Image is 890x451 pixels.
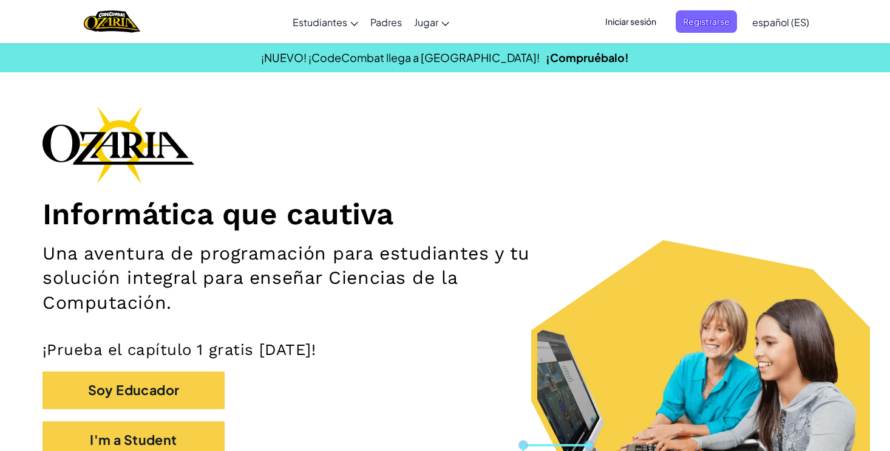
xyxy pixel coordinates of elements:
span: Jugar [414,16,438,29]
img: Home [84,9,140,34]
span: Estudiantes [293,16,347,29]
a: Estudiantes [287,5,364,38]
button: Soy Educador [42,371,225,409]
a: ¡Compruébalo! [546,50,629,64]
button: Registrarse [676,10,737,33]
p: ¡Prueba el capítulo 1 gratis [DATE]! [42,340,848,359]
a: español (ES) [746,5,815,38]
h1: Informática que cautiva [42,196,848,232]
span: ¡NUEVO! ¡CodeCombat llega a [GEOGRAPHIC_DATA]! [261,50,540,64]
a: Ozaria by CodeCombat logo [84,9,140,34]
img: Ozaria branding logo [42,106,194,184]
a: Jugar [408,5,455,38]
span: español (ES) [752,16,809,29]
button: Iniciar sesión [598,10,664,33]
h2: Una aventura de programación para estudiantes y tu solución integral para enseñar Ciencias de la ... [42,241,582,315]
a: Padres [364,5,408,38]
